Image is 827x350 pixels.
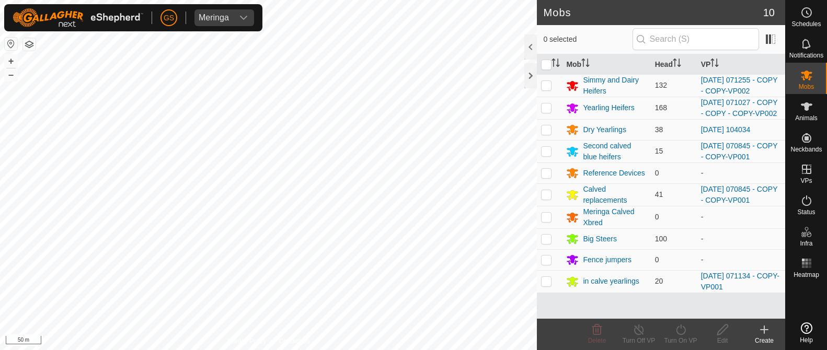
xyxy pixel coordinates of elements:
td: - [697,162,785,183]
span: 168 [655,103,667,112]
button: + [5,55,17,67]
span: Infra [800,240,812,247]
span: 38 [655,125,663,134]
div: Fence jumpers [583,254,631,265]
a: [DATE] 070845 - COPY - COPY-VP001 [701,142,778,161]
div: Turn On VP [660,336,702,345]
button: – [5,68,17,81]
p-sorticon: Activate to sort [552,60,560,68]
p-sorticon: Activate to sort [673,60,681,68]
div: Meringa Calved Xbred [583,206,646,228]
input: Search (S) [633,28,759,50]
span: Schedules [791,21,821,27]
span: 15 [655,147,663,155]
span: Animals [795,115,818,121]
span: 0 selected [543,34,632,45]
td: - [697,228,785,249]
span: Heatmap [794,272,819,278]
a: [DATE] 104034 [701,125,751,134]
div: Meringa [199,14,229,22]
span: Notifications [789,52,823,59]
a: [DATE] 070845 - COPY - COPY-VP001 [701,185,778,204]
span: Delete [588,337,606,344]
span: 132 [655,81,667,89]
div: in calve yearlings [583,276,639,287]
button: Reset Map [5,38,17,50]
span: Help [800,337,813,343]
span: Status [797,209,815,215]
td: - [697,206,785,228]
button: Map Layers [23,38,36,51]
div: Dry Yearlings [583,124,626,135]
span: GS [164,13,174,24]
a: [DATE] 071134 - COPY-VP001 [701,272,779,291]
span: 20 [655,277,663,285]
h2: Mobs [543,6,763,19]
div: Second calved blue heifers [583,141,646,162]
div: Reference Devices [583,168,645,179]
th: Head [651,54,697,75]
div: Big Steers [583,234,617,244]
span: 10 [763,5,775,20]
span: 0 [655,213,659,221]
span: Mobs [799,84,814,90]
span: 0 [655,169,659,177]
div: dropdown trigger [233,9,254,26]
div: Edit [702,336,743,345]
td: - [697,249,785,270]
span: 0 [655,255,659,264]
th: VP [697,54,785,75]
a: [DATE] 071255 - COPY - COPY-VP002 [701,76,778,95]
a: [DATE] 071027 - COPY - COPY - COPY-VP002 [701,98,778,118]
img: Gallagher Logo [13,8,143,27]
a: Help [786,318,827,347]
span: Neckbands [790,146,822,153]
span: VPs [800,178,812,184]
div: Simmy and Dairy Heifers [583,75,646,97]
p-sorticon: Activate to sort [710,60,719,68]
div: Calved replacements [583,184,646,206]
div: Turn Off VP [618,336,660,345]
p-sorticon: Activate to sort [581,60,590,68]
a: Contact Us [279,336,309,346]
span: 100 [655,235,667,243]
a: Privacy Policy [227,336,267,346]
span: Meringa [194,9,233,26]
div: Yearling Heifers [583,102,634,113]
span: 41 [655,190,663,199]
div: Create [743,336,785,345]
th: Mob [562,54,650,75]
